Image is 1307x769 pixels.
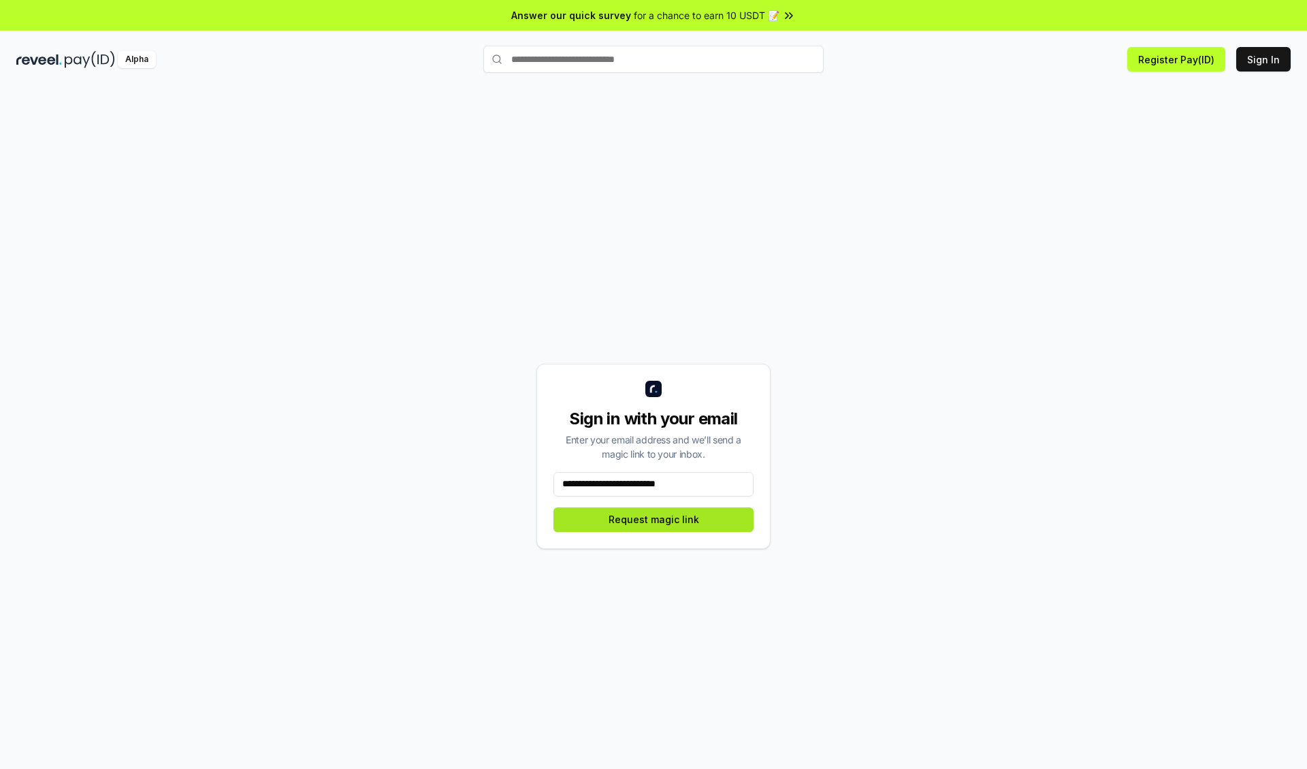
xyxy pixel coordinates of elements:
button: Register Pay(ID) [1127,47,1225,72]
span: for a chance to earn 10 USDT 📝 [634,8,779,22]
div: Alpha [118,51,156,68]
img: reveel_dark [16,51,62,68]
span: Answer our quick survey [511,8,631,22]
div: Sign in with your email [553,408,754,430]
div: Enter your email address and we’ll send a magic link to your inbox. [553,433,754,461]
img: logo_small [645,381,662,397]
img: pay_id [65,51,115,68]
button: Sign In [1236,47,1291,72]
button: Request magic link [553,507,754,532]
